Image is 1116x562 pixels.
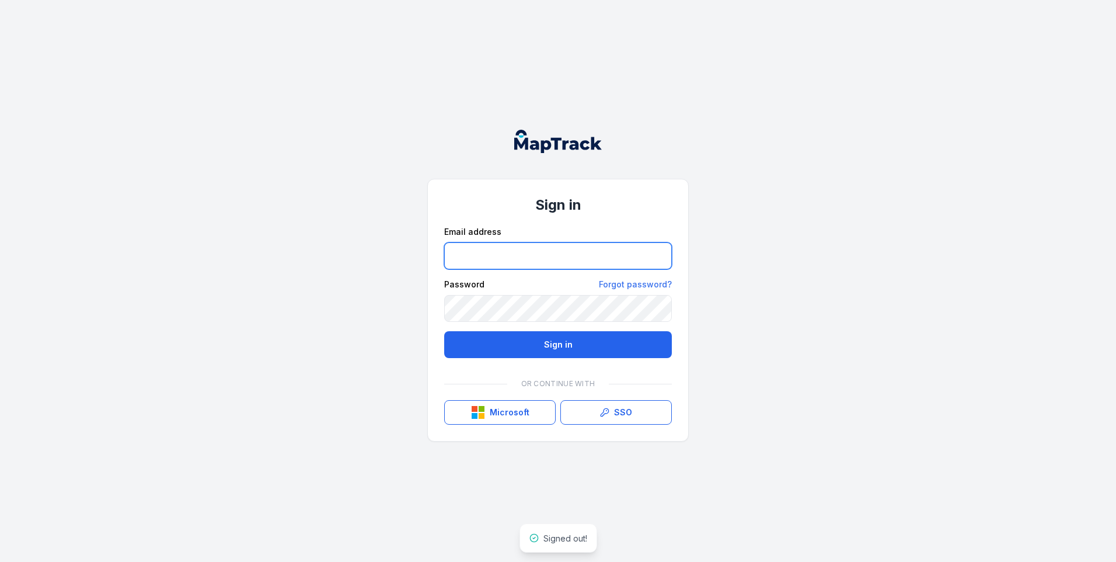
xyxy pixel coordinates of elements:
[444,279,484,290] label: Password
[444,372,672,396] div: Or continue with
[444,331,672,358] button: Sign in
[444,400,556,425] button: Microsoft
[560,400,672,425] a: SSO
[599,279,672,290] a: Forgot password?
[444,226,501,238] label: Email address
[496,130,620,153] nav: Global
[444,196,672,214] h1: Sign in
[543,533,587,543] span: Signed out!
